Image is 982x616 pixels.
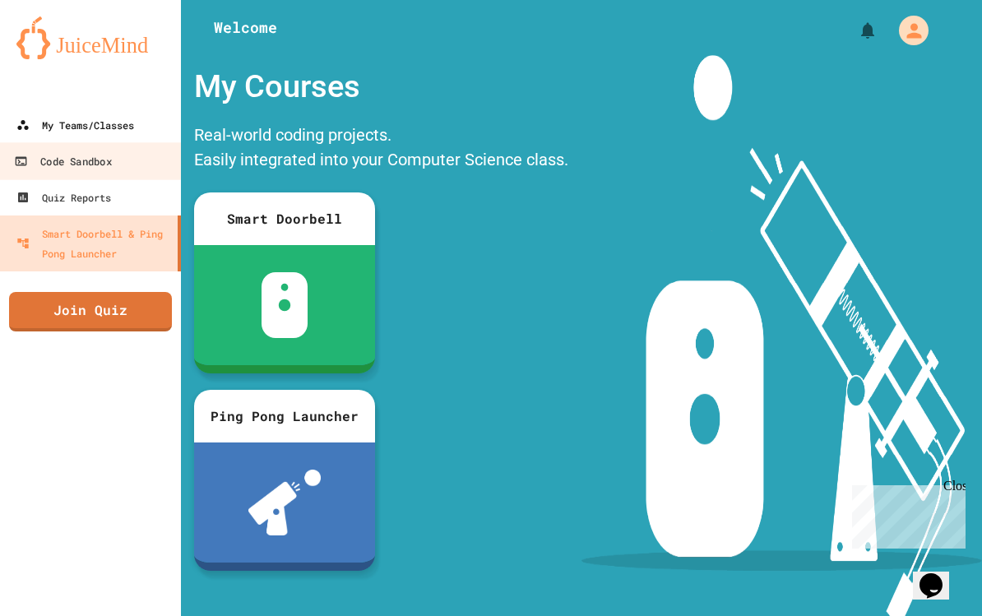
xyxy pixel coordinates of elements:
div: My Account [882,12,933,49]
div: Real-world coding projects. Easily integrated into your Computer Science class. [186,118,577,180]
div: Code Sandbox [14,151,111,172]
div: Smart Doorbell & Ping Pong Launcher [16,224,171,263]
div: My Notifications [827,16,882,44]
div: My Teams/Classes [16,115,134,135]
div: Smart Doorbell [194,192,375,245]
img: sdb-white.svg [262,272,308,338]
iframe: chat widget [845,479,966,549]
img: logo-orange.svg [16,16,164,59]
div: Chat with us now!Close [7,7,113,104]
div: My Courses [186,55,577,118]
a: Join Quiz [9,292,172,331]
iframe: chat widget [913,550,966,600]
img: ppl-with-ball.png [248,470,322,535]
div: Ping Pong Launcher [194,390,375,442]
div: Quiz Reports [16,188,111,207]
